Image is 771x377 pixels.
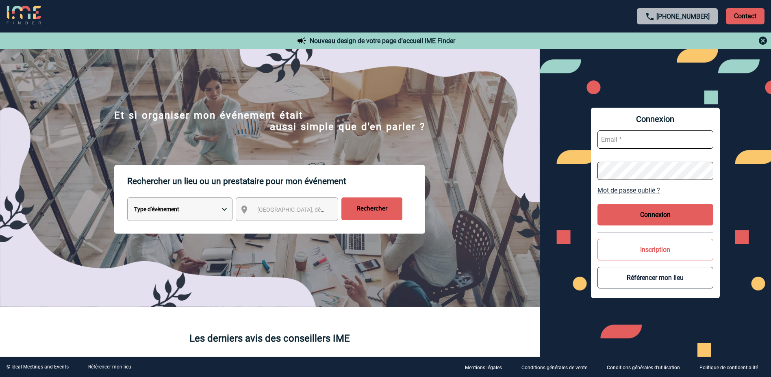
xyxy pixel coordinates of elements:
[597,239,713,260] button: Inscription
[699,365,758,370] p: Politique de confidentialité
[7,364,69,370] div: © Ideal Meetings and Events
[656,13,710,20] a: [PHONE_NUMBER]
[458,363,515,371] a: Mentions légales
[597,186,713,194] a: Mot de passe oublié ?
[257,206,370,213] span: [GEOGRAPHIC_DATA], département, région...
[645,12,655,22] img: call-24-px.png
[600,363,693,371] a: Conditions générales d'utilisation
[693,363,771,371] a: Politique de confidentialité
[341,197,402,220] input: Rechercher
[515,363,600,371] a: Conditions générales de vente
[597,114,713,124] span: Connexion
[597,267,713,288] button: Référencer mon lieu
[88,364,131,370] a: Référencer mon lieu
[127,165,425,197] p: Rechercher un lieu ou un prestataire pour mon événement
[597,204,713,225] button: Connexion
[607,365,680,370] p: Conditions générales d'utilisation
[521,365,587,370] p: Conditions générales de vente
[465,365,502,370] p: Mentions légales
[726,8,764,24] p: Contact
[597,130,713,149] input: Email *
